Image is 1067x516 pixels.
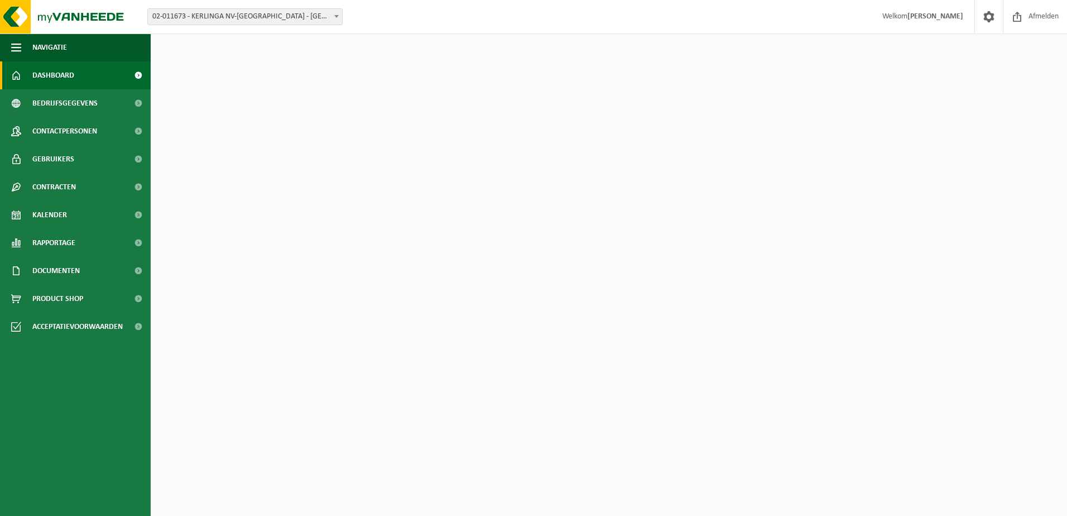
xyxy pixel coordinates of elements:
[907,12,963,21] strong: [PERSON_NAME]
[32,285,83,313] span: Product Shop
[32,257,80,285] span: Documenten
[32,229,75,257] span: Rapportage
[32,173,76,201] span: Contracten
[32,117,97,145] span: Contactpersonen
[148,9,342,25] span: 02-011673 - KERLINGA NV-MERCATORPARK - WENDUINE
[32,145,74,173] span: Gebruikers
[32,34,67,61] span: Navigatie
[32,61,74,89] span: Dashboard
[32,313,123,341] span: Acceptatievoorwaarden
[32,201,67,229] span: Kalender
[147,8,343,25] span: 02-011673 - KERLINGA NV-MERCATORPARK - WENDUINE
[32,89,98,117] span: Bedrijfsgegevens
